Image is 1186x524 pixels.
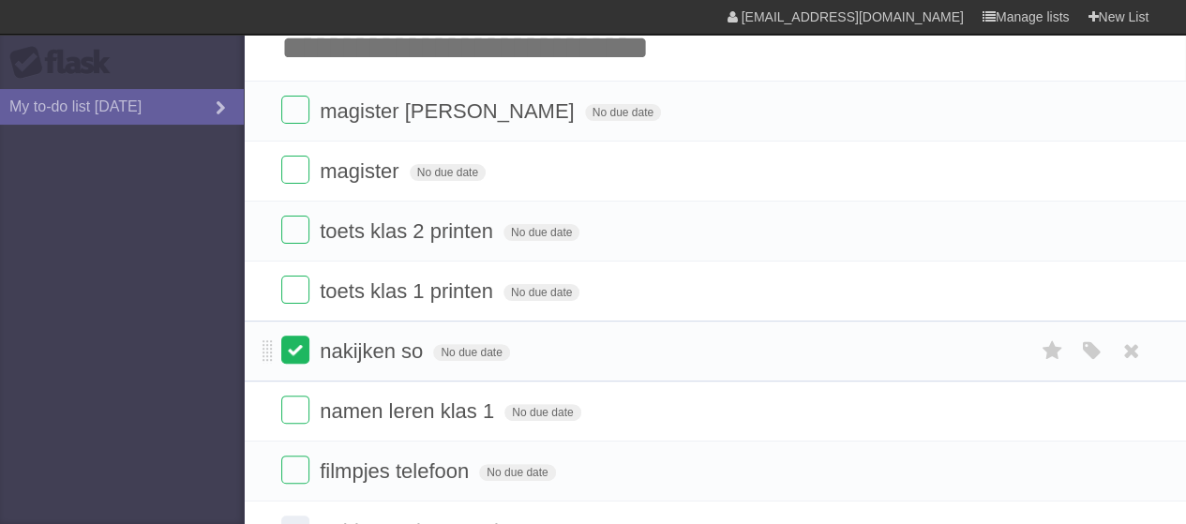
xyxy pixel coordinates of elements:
div: Flask [9,46,122,80]
span: No due date [410,164,486,181]
span: magister [PERSON_NAME] [320,99,578,123]
span: namen leren klas 1 [320,399,499,423]
label: Done [281,396,309,424]
span: filmpjes telefoon [320,459,473,483]
label: Star task [1034,336,1070,367]
span: No due date [503,284,579,301]
label: Done [281,96,309,124]
label: Done [281,336,309,364]
label: Done [281,276,309,304]
span: toets klas 1 printen [320,279,498,303]
span: No due date [479,464,555,481]
span: toets klas 2 printen [320,219,498,243]
span: magister [320,159,403,183]
span: nakijken so [320,339,428,363]
label: Done [281,456,309,484]
span: No due date [503,224,579,241]
span: No due date [585,104,661,121]
span: No due date [433,344,509,361]
span: No due date [504,404,580,421]
label: Done [281,156,309,184]
label: Done [281,216,309,244]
